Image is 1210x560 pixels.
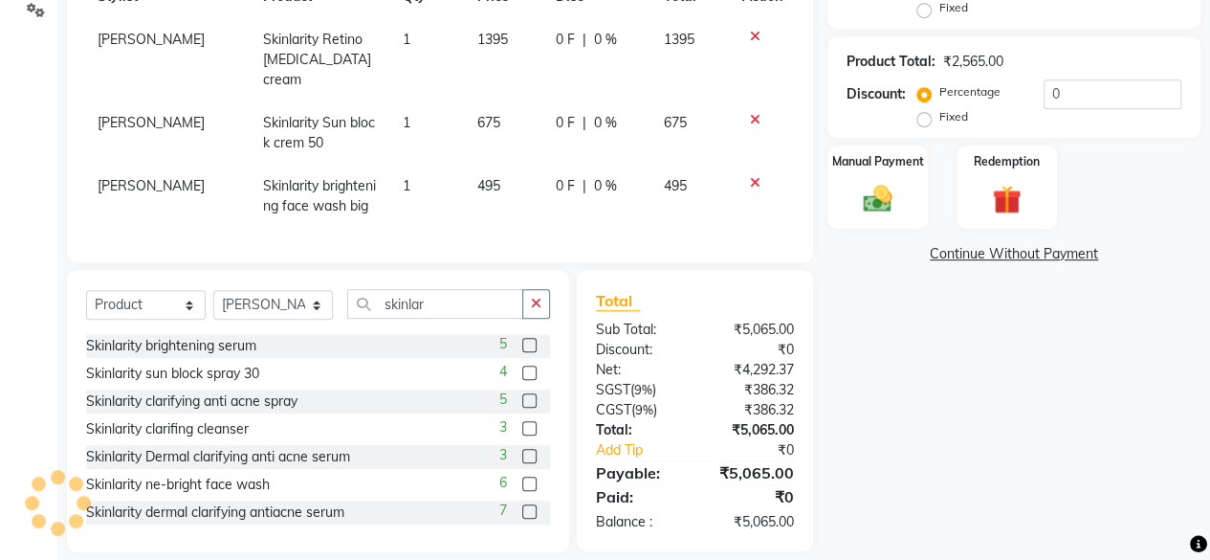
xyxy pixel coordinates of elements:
span: 9% [635,402,653,417]
div: Product Total: [847,52,935,72]
span: 0 % [594,30,617,50]
span: 0 F [556,176,575,196]
div: Skinlarity clarifing cleanser [86,419,249,439]
label: Fixed [939,108,968,125]
div: ₹4,292.37 [694,360,808,380]
div: ₹386.32 [694,380,808,400]
div: ( ) [582,400,695,420]
span: 0 % [594,113,617,133]
span: 3 [499,417,507,437]
div: Skinlarity Dermal clarifying anti acne serum [86,447,350,467]
span: [PERSON_NAME] [98,31,205,48]
div: Skinlarity ne-bright face wash [86,475,270,495]
div: ₹5,065.00 [694,420,808,440]
span: 9% [634,382,652,397]
span: 6 [499,473,507,493]
span: 0 % [594,176,617,196]
a: Add Tip [582,440,714,460]
div: Sub Total: [582,320,695,340]
div: ( ) [582,380,695,400]
div: ₹5,065.00 [694,461,808,484]
div: Skinlarity brightening serum [86,336,256,356]
div: Skinlarity clarifying anti acne spray [86,392,297,412]
input: Search or Scan [347,289,523,319]
div: ₹5,065.00 [694,320,808,340]
span: CGST [596,401,631,418]
div: Discount: [582,340,695,360]
a: Continue Without Payment [831,244,1197,264]
span: 7 [499,501,507,521]
span: | [583,176,586,196]
div: Skinlarity dermal clarifying antiacne serum [86,503,344,523]
img: _cash.svg [854,182,901,215]
span: 675 [664,114,687,131]
span: 0 F [556,113,575,133]
span: 495 [477,177,500,194]
div: Net: [582,360,695,380]
span: Skinlarity Retino [MEDICAL_DATA] cream [263,31,371,88]
span: Total [596,291,640,311]
span: | [583,113,586,133]
div: ₹0 [694,340,808,360]
div: ₹0 [694,485,808,508]
span: [PERSON_NAME] [98,177,205,194]
span: [PERSON_NAME] [98,114,205,131]
span: 1 [403,177,410,194]
div: ₹0 [714,440,808,460]
span: 5 [499,390,507,410]
span: 0 F [556,30,575,50]
div: Payable: [582,461,695,484]
span: | [583,30,586,50]
span: 1 [403,31,410,48]
span: 675 [477,114,500,131]
span: 1395 [477,31,508,48]
span: 1 [403,114,410,131]
label: Percentage [939,83,1001,101]
span: 5 [499,334,507,354]
div: Skinlarity sun block spray 30 [86,364,259,384]
label: Redemption [974,153,1040,170]
div: Balance : [582,512,695,532]
span: SGST [596,381,630,398]
div: ₹5,065.00 [694,512,808,532]
img: _gift.svg [983,182,1030,217]
span: 495 [664,177,687,194]
div: ₹386.32 [694,400,808,420]
div: ₹2,565.00 [943,52,1003,72]
span: Skinlarity Sun block crem 50 [263,114,375,151]
span: 4 [499,362,507,382]
span: Skinlarity brightening face wash big [263,177,376,214]
div: Discount: [847,84,906,104]
div: Total: [582,420,695,440]
div: Paid: [582,485,695,508]
span: 1395 [664,31,694,48]
span: 3 [499,445,507,465]
label: Manual Payment [832,153,924,170]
